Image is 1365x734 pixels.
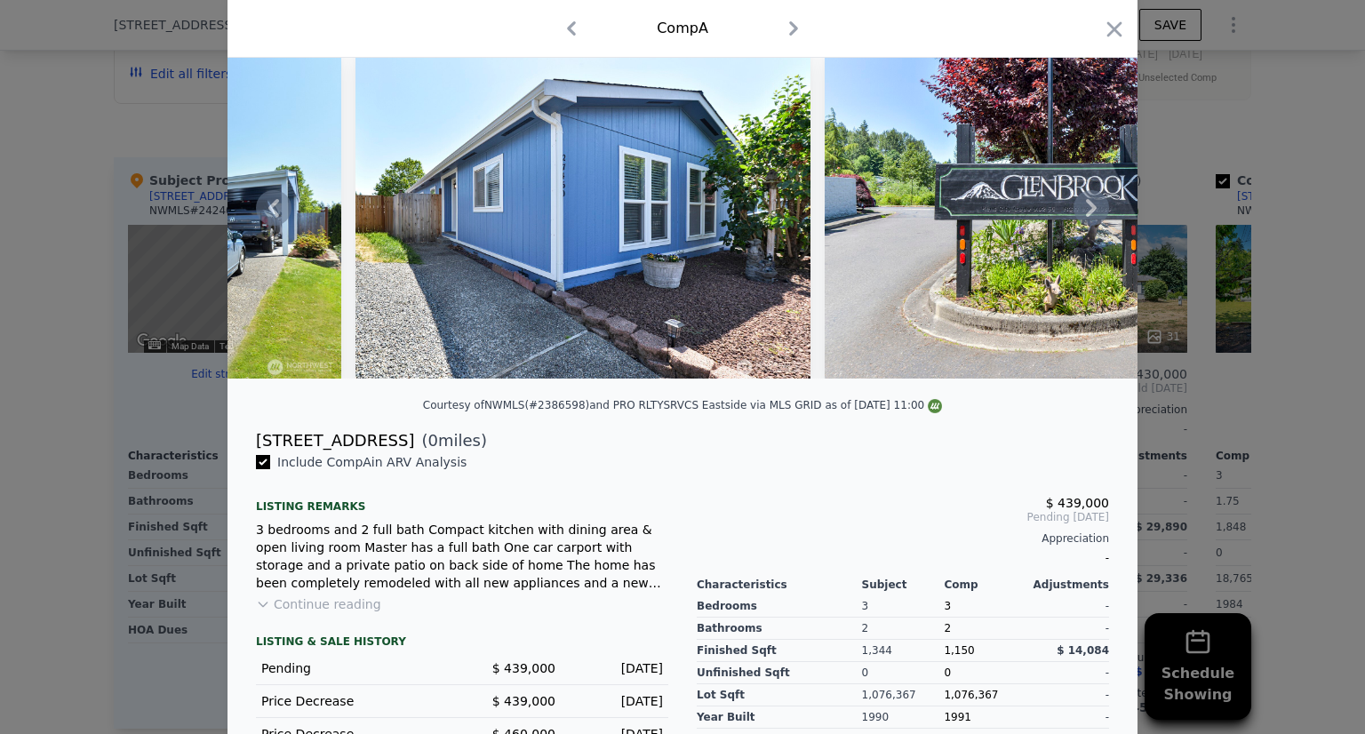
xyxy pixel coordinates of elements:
img: Property Img [825,37,1280,379]
div: Bedrooms [697,595,862,618]
div: Year Built [697,706,862,729]
div: 2 [944,618,1026,640]
div: Lot Sqft [697,684,862,706]
div: LISTING & SALE HISTORY [256,634,668,652]
div: Pending [261,659,448,677]
img: Property Img [355,37,810,379]
div: - [697,546,1109,570]
div: Listing remarks [256,485,668,514]
span: ( miles) [414,428,487,453]
div: 1,344 [862,640,945,662]
div: Comp A [657,18,708,39]
div: Unfinished Sqft [697,662,862,684]
div: 0 [862,662,945,684]
span: 0 [944,666,951,679]
span: Include Comp A in ARV Analysis [270,455,474,469]
div: Subject [862,578,945,592]
span: 0 [428,431,438,450]
div: 3 bedrooms and 2 full bath Compact kitchen with dining area & open living room Master has a full ... [256,521,668,592]
div: 1991 [944,706,1026,729]
div: - [1026,662,1109,684]
div: - [1026,595,1109,618]
div: 1,076,367 [862,684,945,706]
span: 3 [944,600,951,612]
div: Finished Sqft [697,640,862,662]
span: 1,150 [944,644,974,657]
div: Characteristics [697,578,862,592]
div: Bathrooms [697,618,862,640]
div: - [1026,684,1109,706]
div: Comp [944,578,1026,592]
div: Appreciation [697,531,1109,546]
span: $ 439,000 [492,661,555,675]
img: NWMLS Logo [928,399,942,413]
div: 3 [862,595,945,618]
span: $ 439,000 [1046,496,1109,510]
div: Courtesy of NWMLS (#2386598) and PRO RLTYSRVCS Eastside via MLS GRID as of [DATE] 11:00 [423,399,942,411]
div: - [1026,618,1109,640]
div: 2 [862,618,945,640]
div: [DATE] [570,659,663,677]
div: 1990 [862,706,945,729]
div: [STREET_ADDRESS] [256,428,414,453]
div: Price Decrease [261,692,448,710]
div: [DATE] [570,692,663,710]
div: Adjustments [1026,578,1109,592]
span: Pending [DATE] [697,510,1109,524]
button: Continue reading [256,595,381,613]
span: 1,076,367 [944,689,998,701]
span: $ 14,084 [1057,644,1109,657]
div: - [1026,706,1109,729]
span: $ 439,000 [492,694,555,708]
